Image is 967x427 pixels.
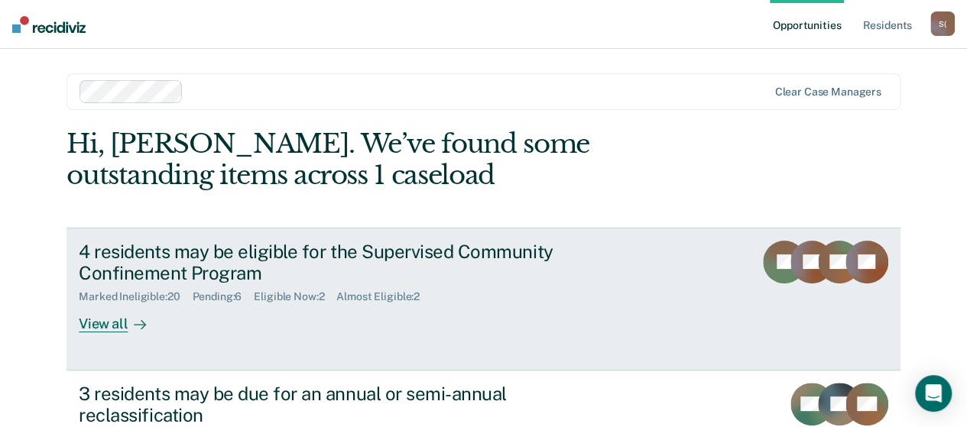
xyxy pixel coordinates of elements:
[336,290,432,303] div: Almost Eligible : 2
[67,228,900,370] a: 4 residents may be eligible for the Supervised Community Confinement ProgramMarked Ineligible:20P...
[79,383,615,427] div: 3 residents may be due for an annual or semi-annual reclassification
[79,241,615,285] div: 4 residents may be eligible for the Supervised Community Confinement Program
[192,290,254,303] div: Pending : 6
[930,11,955,36] div: S (
[79,303,164,333] div: View all
[12,16,86,33] img: Recidiviz
[79,290,192,303] div: Marked Ineligible : 20
[254,290,336,303] div: Eligible Now : 2
[915,375,952,412] div: Open Intercom Messenger
[774,86,881,99] div: Clear case managers
[67,128,733,191] div: Hi, [PERSON_NAME]. We’ve found some outstanding items across 1 caseload
[930,11,955,36] button: S(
